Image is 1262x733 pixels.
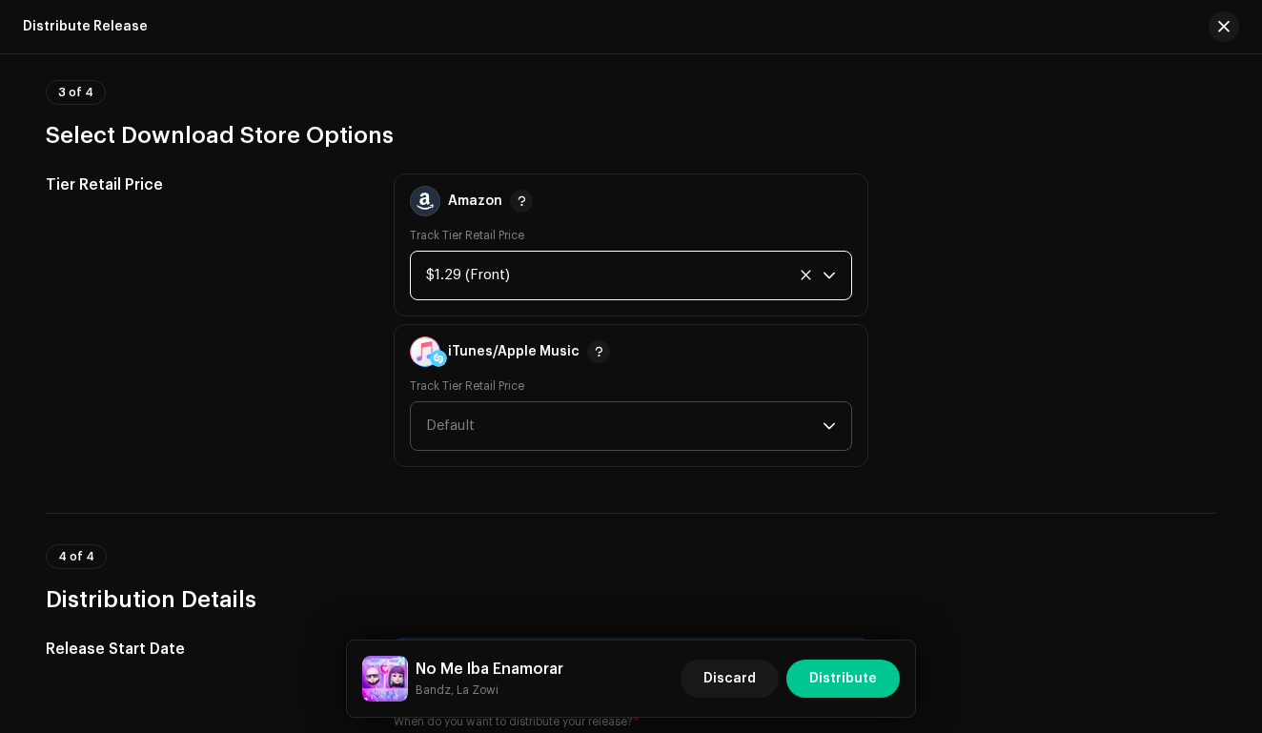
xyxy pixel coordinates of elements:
h3: Select Download Store Options [46,120,1216,151]
span: Default [426,402,823,450]
label: When do you want to distribute your release? [394,714,868,729]
span: Discard [703,660,756,698]
div: Distribute Release [23,19,148,34]
h5: Tier Retail Price [46,173,363,196]
label: Track Tier Retail Price [410,378,524,394]
div: $1.29 (Front) [426,252,792,299]
h5: Release Start Date [46,638,363,661]
span: Distribute [809,660,877,698]
span: 4 of 4 [58,551,94,562]
div: Amazon [448,193,502,209]
span: [object Object] [426,252,823,299]
div: dropdown trigger [823,252,836,299]
button: Distribute [786,660,900,698]
h3: Distribution Details [46,584,1216,615]
button: Discard [681,660,779,698]
small: No Me Iba Enamorar [416,681,563,700]
span: 3 of 4 [58,87,93,98]
label: Track Tier Retail Price [410,228,524,243]
img: 630b22e1-3ac6-4f23-a7c3-ca9ec2d793ee [362,656,408,702]
h5: No Me Iba Enamorar [416,658,563,681]
span: Default [426,418,475,433]
div: dropdown trigger [823,402,836,450]
div: iTunes/Apple Music [448,344,580,359]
